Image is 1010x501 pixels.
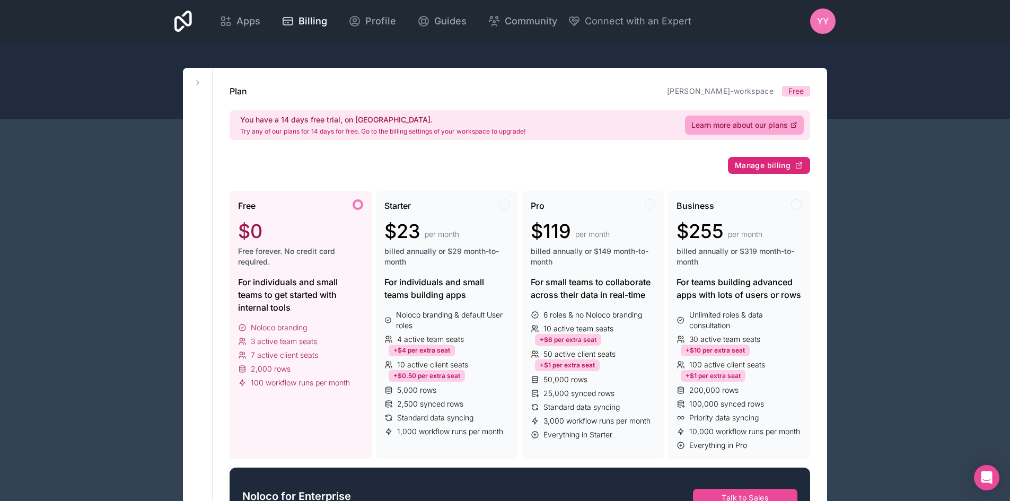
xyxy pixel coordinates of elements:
span: per month [425,229,459,240]
span: YY [817,15,829,28]
a: Guides [409,10,475,33]
span: billed annually or $319 month-to-month [677,246,802,267]
div: +$6 per extra seat [535,334,601,346]
span: 7 active client seats [251,350,318,361]
span: per month [728,229,762,240]
span: 6 roles & no Noloco branding [543,310,642,320]
div: Open Intercom Messenger [974,465,999,490]
span: billed annually or $149 month-to-month [531,246,656,267]
div: For teams building advanced apps with lots of users or rows [677,276,802,301]
span: 10,000 workflow runs per month [689,426,800,437]
span: Noloco branding [251,322,307,333]
span: Learn more about our plans [691,120,788,130]
div: +$0.50 per extra seat [389,370,465,382]
span: 1,000 workflow runs per month [397,426,503,437]
div: For individuals and small teams to get started with internal tools [238,276,363,314]
div: +$1 per extra seat [535,359,600,371]
span: Unlimited roles & data consultation [689,310,802,331]
span: Free [788,86,804,96]
span: Connect with an Expert [585,14,691,29]
span: Starter [384,199,411,212]
span: Pro [531,199,544,212]
a: [PERSON_NAME]-workspace [667,86,774,95]
span: Everything in Pro [689,440,747,451]
span: 100,000 synced rows [689,399,764,409]
h2: You have a 14 days free trial, on [GEOGRAPHIC_DATA]. [240,115,525,125]
span: 50 active client seats [543,349,616,359]
div: For small teams to collaborate across their data in real-time [531,276,656,301]
span: Billing [298,14,327,29]
span: 30 active team seats [689,334,760,345]
span: Apps [236,14,260,29]
span: Business [677,199,714,212]
span: Standard data syncing [397,412,473,423]
span: $23 [384,221,420,242]
span: 25,000 synced rows [543,388,614,399]
span: Priority data syncing [689,412,759,423]
span: Everything in Starter [543,429,612,440]
a: Learn more about our plans [685,116,804,135]
a: Community [479,10,566,33]
a: Billing [273,10,336,33]
span: $0 [238,221,262,242]
span: 5,000 rows [397,385,436,395]
span: Free [238,199,256,212]
span: 10 active team seats [543,323,613,334]
span: 100 workflow runs per month [251,377,350,388]
h1: Plan [230,85,247,98]
div: +$10 per extra seat [681,345,750,356]
span: $255 [677,221,724,242]
span: Community [505,14,557,29]
span: 2,000 rows [251,364,291,374]
span: 100 active client seats [689,359,765,370]
p: Try any of our plans for 14 days for free. Go to the billing settings of your workspace to upgrade! [240,127,525,136]
span: 200,000 rows [689,385,739,395]
span: 50,000 rows [543,374,587,385]
span: Free forever. No credit card required. [238,246,363,267]
a: Apps [211,10,269,33]
span: Standard data syncing [543,402,620,412]
span: per month [575,229,610,240]
span: 4 active team seats [397,334,464,345]
span: 2,500 synced rows [397,399,463,409]
span: Profile [365,14,396,29]
button: Connect with an Expert [568,14,691,29]
button: Manage billing [728,157,810,174]
span: Manage billing [735,161,791,170]
a: Profile [340,10,405,33]
span: 3 active team seats [251,336,317,347]
span: Noloco branding & default User roles [396,310,509,331]
div: +$4 per extra seat [389,345,455,356]
span: billed annually or $29 month-to-month [384,246,510,267]
span: 3,000 workflow runs per month [543,416,651,426]
span: 10 active client seats [397,359,468,370]
div: For individuals and small teams building apps [384,276,510,301]
span: $119 [531,221,571,242]
div: +$1 per extra seat [681,370,745,382]
span: Guides [434,14,467,29]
